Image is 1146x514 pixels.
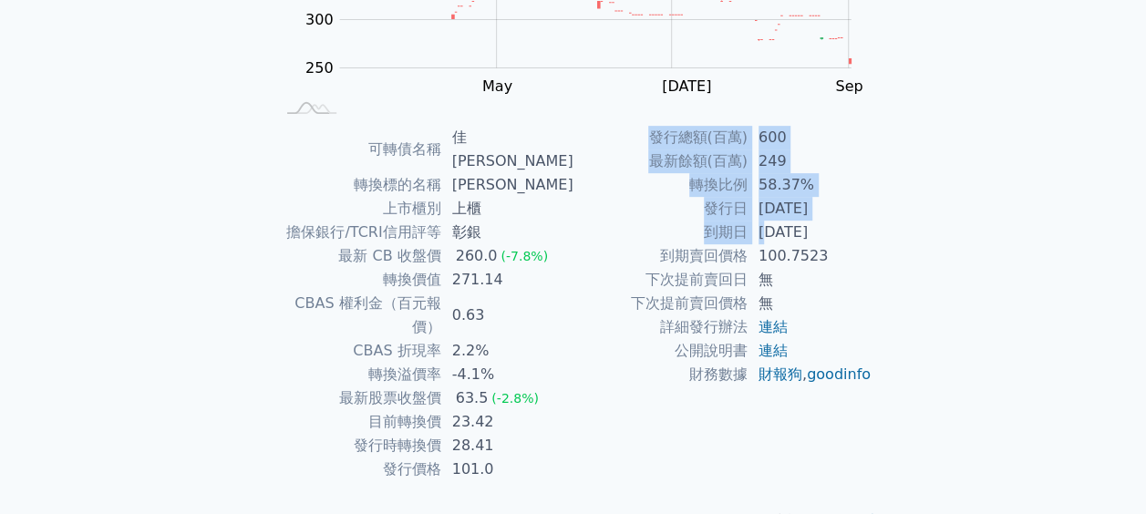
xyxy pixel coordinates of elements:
[274,126,441,173] td: 可轉債名稱
[274,244,441,268] td: 最新 CB 收盤價
[452,244,501,268] div: 260.0
[274,197,441,221] td: 上市櫃別
[573,221,748,244] td: 到期日
[1055,427,1146,514] div: 聊天小工具
[441,221,573,244] td: 彰銀
[573,339,748,363] td: 公開說明書
[759,342,788,359] a: 連結
[748,292,872,315] td: 無
[274,292,441,339] td: CBAS 權利金（百元報價）
[573,363,748,386] td: 財務數據
[573,268,748,292] td: 下次提前賣回日
[748,244,872,268] td: 100.7523
[662,77,711,95] tspan: [DATE]
[441,410,573,434] td: 23.42
[748,126,872,149] td: 600
[573,315,748,339] td: 詳細發行辦法
[452,386,492,410] div: 63.5
[491,391,539,406] span: (-2.8%)
[305,11,334,28] tspan: 300
[274,434,441,457] td: 發行時轉換價
[573,292,748,315] td: 下次提前賣回價格
[573,126,748,149] td: 發行總額(百萬)
[748,363,872,386] td: ,
[573,197,748,221] td: 發行日
[274,363,441,386] td: 轉換溢價率
[748,149,872,173] td: 249
[482,77,512,95] tspan: May
[274,386,441,410] td: 最新股票收盤價
[748,221,872,244] td: [DATE]
[441,126,573,173] td: 佳[PERSON_NAME]
[441,292,573,339] td: 0.63
[274,221,441,244] td: 擔保銀行/TCRI信用評等
[274,457,441,481] td: 發行價格
[573,244,748,268] td: 到期賣回價格
[1055,427,1146,514] iframe: Chat Widget
[441,434,573,457] td: 28.41
[573,173,748,197] td: 轉換比例
[748,173,872,197] td: 58.37%
[441,363,573,386] td: -4.1%
[501,249,548,263] span: (-7.8%)
[759,318,788,335] a: 連結
[573,149,748,173] td: 最新餘額(百萬)
[274,268,441,292] td: 轉換價值
[748,197,872,221] td: [DATE]
[441,197,573,221] td: 上櫃
[441,173,573,197] td: [PERSON_NAME]
[759,365,802,383] a: 財報狗
[305,59,334,77] tspan: 250
[441,339,573,363] td: 2.2%
[441,268,573,292] td: 271.14
[274,173,441,197] td: 轉換標的名稱
[835,77,862,95] tspan: Sep
[441,457,573,481] td: 101.0
[274,339,441,363] td: CBAS 折現率
[807,365,871,383] a: goodinfo
[274,410,441,434] td: 目前轉換價
[748,268,872,292] td: 無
